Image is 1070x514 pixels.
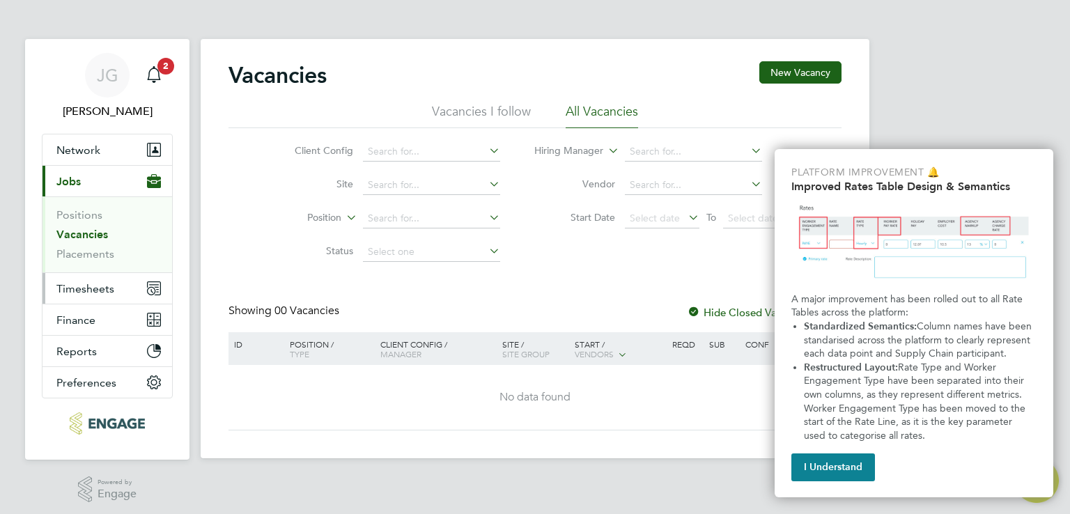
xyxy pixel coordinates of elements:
div: Site / [499,332,572,366]
h2: Improved Rates Table Design & Semantics [791,180,1037,193]
p: Platform Improvement 🔔 [791,166,1037,180]
span: Site Group [502,348,550,359]
strong: Standardized Semantics: [804,320,917,332]
a: Positions [56,208,102,221]
div: Start / [571,332,669,367]
span: Rate Type and Worker Engagement Type have been separated into their own columns, as they represen... [804,361,1028,442]
span: Finance [56,313,95,327]
span: To [702,208,720,226]
div: Reqd [669,332,705,356]
a: Go to home page [42,412,173,435]
button: New Vacancy [759,61,842,84]
input: Select one [363,242,500,262]
span: Engage [98,488,137,500]
div: Improved Rate Table Semantics [775,149,1053,497]
span: Select date [630,212,680,224]
span: Type [290,348,309,359]
li: All Vacancies [566,103,638,128]
div: Client Config / [377,332,499,366]
div: Conf [742,332,778,356]
input: Search for... [363,142,500,162]
span: Jobs [56,175,81,188]
button: I Understand [791,453,875,481]
span: 00 Vacancies [274,304,339,318]
label: Position [261,211,341,225]
div: Sub [706,332,742,356]
label: Site [273,178,353,190]
label: Vendor [535,178,615,190]
label: Start Date [535,211,615,224]
nav: Main navigation [25,39,189,460]
span: Powered by [98,476,137,488]
a: Vacancies [56,228,108,241]
span: Timesheets [56,282,114,295]
span: Column names have been standarised across the platform to clearly represent each data point and S... [804,320,1034,359]
strong: Restructured Layout: [804,361,898,373]
div: ID [231,332,279,356]
label: Client Config [273,144,353,157]
div: Showing [228,304,342,318]
span: JG [97,66,118,84]
span: Select date [728,212,778,224]
img: Updated Rates Table Design & Semantics [791,198,1037,287]
li: Vacancies I follow [432,103,531,128]
span: Preferences [56,376,116,389]
a: Placements [56,247,114,260]
img: talent84-logo-retina.png [70,412,144,435]
input: Search for... [625,176,762,195]
div: No data found [231,390,839,405]
span: Manager [380,348,421,359]
label: Hiring Manager [523,144,603,158]
label: Hide Closed Vacancies [687,306,811,319]
div: Position / [279,332,377,366]
span: Reports [56,345,97,358]
p: A major improvement has been rolled out to all Rate Tables across the platform: [791,293,1037,320]
input: Search for... [363,209,500,228]
label: Status [273,244,353,257]
span: Vendors [575,348,614,359]
a: Go to account details [42,53,173,120]
span: 2 [157,58,174,75]
input: Search for... [363,176,500,195]
span: Network [56,143,100,157]
input: Search for... [625,142,762,162]
span: Janis Garkalns [42,103,173,120]
h2: Vacancies [228,61,327,89]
